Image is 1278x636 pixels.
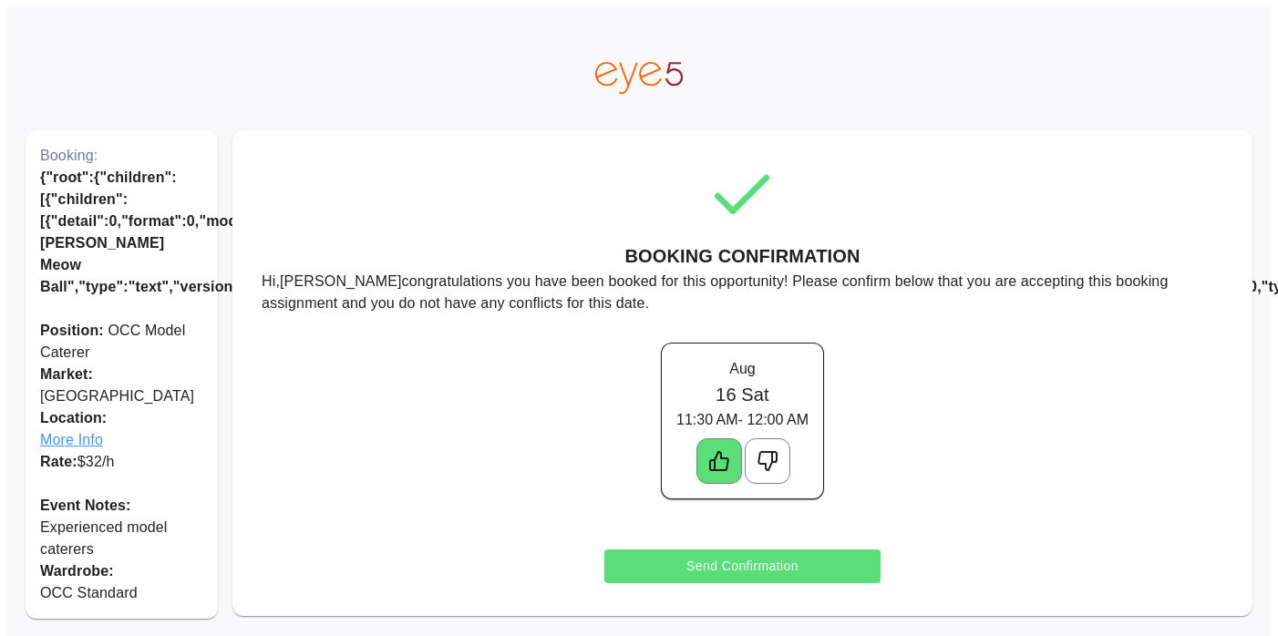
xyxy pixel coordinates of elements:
p: Wardrobe: [40,560,203,582]
p: 11:30 AM - 12:00 AM [676,409,809,431]
p: {"root":{"children":[{"children":[{"detail":0,"format":0,"mode":"normal","style":"","text":"Arf [... [40,167,203,298]
span: More Info [40,429,203,451]
h6: BOOKING CONFIRMATION [624,241,860,271]
span: Location: [40,407,203,429]
p: Event Notes: [40,495,203,517]
img: eye5 [595,62,683,94]
h6: 16 Sat [676,380,809,409]
p: $ 32 /h [40,451,203,473]
button: Send Confirmation [604,549,881,583]
p: Booking: [40,145,203,167]
span: Position: [40,323,104,338]
p: OCC Model Caterer [40,320,203,364]
span: Rate: [40,454,77,469]
span: Market: [40,366,93,382]
p: Experienced model caterers [40,517,203,560]
p: Aug [676,358,809,380]
p: OCC Standard [40,582,203,604]
p: [GEOGRAPHIC_DATA] [40,364,203,407]
p: Hi, [PERSON_NAME] congratulations you have been booked for this opportunity! Please confirm below... [262,271,1223,314]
